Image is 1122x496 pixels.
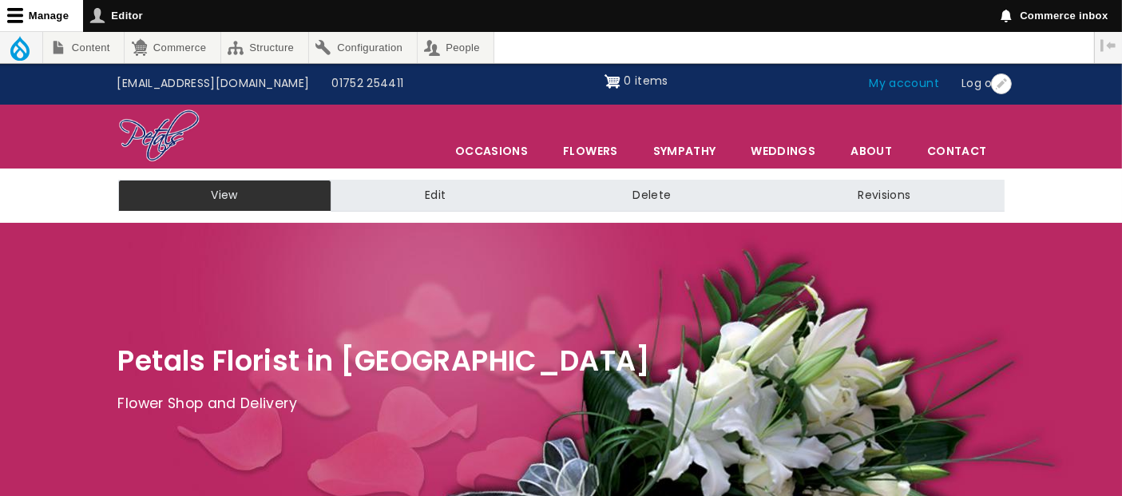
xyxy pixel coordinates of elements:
span: Occasions [438,134,545,168]
a: About [834,134,909,168]
a: View [118,180,331,212]
a: Shopping cart 0 items [605,69,668,94]
a: Commerce [125,32,220,63]
img: Shopping cart [605,69,620,94]
a: Delete [539,180,764,212]
span: Petals Florist in [GEOGRAPHIC_DATA] [118,341,651,380]
a: Log out [950,69,1016,99]
span: 0 items [624,73,668,89]
a: My account [858,69,951,99]
a: Structure [221,32,308,63]
span: Weddings [734,134,832,168]
a: Flowers [546,134,634,168]
a: Content [43,32,124,63]
button: Open User account menu configuration options [991,73,1012,94]
a: Edit [331,180,539,212]
a: People [418,32,494,63]
a: Revisions [764,180,1004,212]
a: Contact [910,134,1003,168]
a: Sympathy [636,134,733,168]
a: 01752 254411 [320,69,414,99]
img: Home [118,109,200,165]
nav: Tabs [106,180,1017,212]
p: Flower Shop and Delivery [118,392,1005,416]
a: [EMAIL_ADDRESS][DOMAIN_NAME] [106,69,321,99]
button: Vertical orientation [1095,32,1122,59]
a: Configuration [309,32,417,63]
